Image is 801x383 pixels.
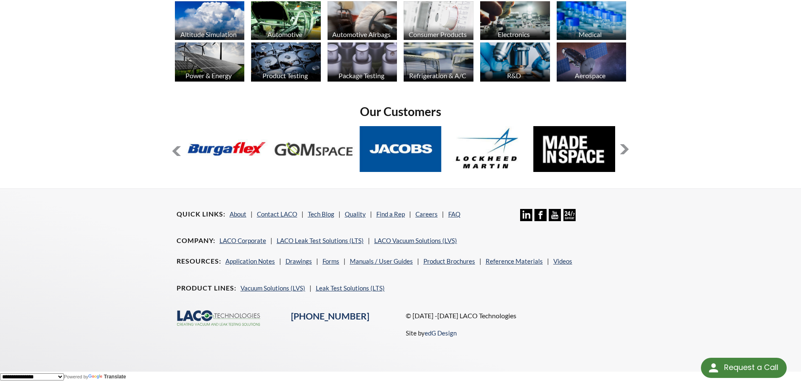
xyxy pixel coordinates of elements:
div: Power & Energy [174,71,244,79]
div: Product Testing [250,71,320,79]
a: Aerospace [557,42,627,84]
a: Product Testing [251,42,321,84]
a: Videos [553,257,572,265]
h4: Product Lines [177,284,236,293]
img: industry_AltitudeSim_670x376.jpg [175,1,245,40]
a: Vacuum Solutions (LVS) [241,284,305,292]
a: Medical [557,1,627,42]
h4: Resources [177,257,221,266]
img: industry_Electronics_670x376.jpg [480,1,550,40]
img: industry_Automotive_670x376.jpg [251,1,321,40]
a: LACO Leak Test Solutions (LTS) [277,237,364,244]
a: Leak Test Solutions (LTS) [316,284,385,292]
a: Reference Materials [486,257,543,265]
h4: Company [177,236,215,245]
a: Forms [323,257,339,265]
a: Translate [88,374,126,380]
a: [PHONE_NUMBER] [291,311,369,322]
a: Electronics [480,1,550,42]
div: Refrigeration & A/C [402,71,473,79]
a: About [230,210,246,218]
a: Quality [345,210,366,218]
img: Burgaflex.jpg [186,126,268,172]
img: industry_Auto-Airbag_670x376.jpg [328,1,397,40]
a: Tech Blog [308,210,334,218]
a: Refrigeration & A/C [404,42,473,84]
img: industry_Consumer_670x376.jpg [404,1,473,40]
a: Application Notes [225,257,275,265]
div: Request a Call [724,358,778,377]
a: Power & Energy [175,42,245,84]
img: MadeInSpace.jpg [534,126,616,172]
a: Manuals / User Guides [350,257,413,265]
a: FAQ [448,210,460,218]
div: Electronics [479,30,549,38]
img: Artboard_1.jpg [557,42,627,82]
img: industry_R_D_670x376.jpg [480,42,550,82]
img: round button [707,361,720,375]
img: Lockheed-Martin.jpg [447,126,529,172]
img: Jacobs.jpg [360,126,441,172]
a: Drawings [286,257,312,265]
a: Consumer Products [404,1,473,42]
a: 24/7 Support [563,215,576,222]
a: LACO Vacuum Solutions (LVS) [374,237,457,244]
a: Find a Rep [376,210,405,218]
div: Automotive [250,30,320,38]
a: Altitude Simulation [175,1,245,42]
img: 24/7 Support Icon [563,209,576,221]
div: Request a Call [701,358,787,378]
a: Automotive [251,1,321,42]
a: Automotive Airbags [328,1,397,42]
div: Medical [555,30,626,38]
div: Altitude Simulation [174,30,244,38]
p: Site by [406,328,457,338]
h4: Quick Links [177,210,225,219]
a: edG Design [425,329,457,337]
h2: Our Customers [172,104,630,119]
a: R&D [480,42,550,84]
img: industry_HVAC_670x376.jpg [404,42,473,82]
a: Contact LACO [257,210,297,218]
img: industry_ProductTesting_670x376.jpg [251,42,321,82]
img: industry_Package_670x376.jpg [328,42,397,82]
img: GOM-Space.jpg [272,126,354,172]
a: Careers [415,210,438,218]
a: LACO Corporate [219,237,266,244]
div: R&D [479,71,549,79]
div: Package Testing [326,71,397,79]
img: industry_Medical_670x376.jpg [557,1,627,40]
div: Automotive Airbags [326,30,397,38]
p: © [DATE] -[DATE] LACO Technologies [406,310,625,321]
a: Package Testing [328,42,397,84]
img: industry_Power-2_670x376.jpg [175,42,245,82]
img: Google Translate [88,374,104,380]
div: Consumer Products [402,30,473,38]
a: Product Brochures [423,257,475,265]
div: Aerospace [555,71,626,79]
